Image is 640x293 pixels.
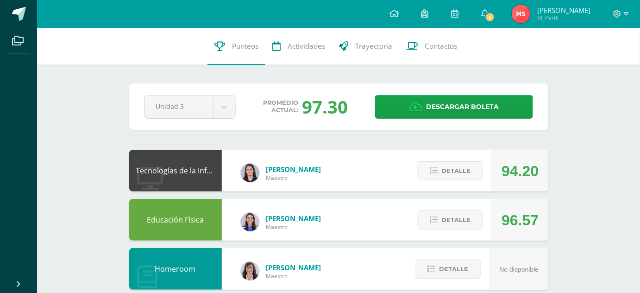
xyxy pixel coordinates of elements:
[241,164,259,182] img: dbcf09110664cdb6f63fe058abfafc14.png
[129,248,222,290] div: Homeroom
[399,28,464,65] a: Contactos
[266,223,321,231] span: Maestro
[332,28,399,65] a: Trayectoria
[502,199,539,241] div: 96.57
[266,165,321,174] span: [PERSON_NAME]
[439,261,469,278] span: Detalle
[512,5,530,23] img: fb703a472bdb86d4ae91402b7cff009e.png
[241,262,259,280] img: 11d0a4ab3c631824f792e502224ffe6b.png
[144,96,235,118] a: Unidad 3
[129,199,222,241] div: Educación Física
[302,95,348,119] div: 97.30
[537,14,590,22] span: Mi Perfil
[426,96,499,118] span: Descargar boleta
[156,96,201,117] span: Unidad 3
[266,263,321,272] span: [PERSON_NAME]
[265,28,332,65] a: Actividades
[441,162,471,179] span: Detalle
[418,210,483,229] button: Detalle
[502,150,539,192] div: 94.20
[418,161,483,180] button: Detalle
[425,41,457,51] span: Contactos
[232,41,258,51] span: Punteos
[207,28,265,65] a: Punteos
[355,41,392,51] span: Trayectoria
[416,260,481,279] button: Detalle
[266,272,321,280] span: Maestro
[129,150,222,191] div: Tecnologías de la Información y Comunicación: Computación
[263,99,298,114] span: Promedio actual:
[500,266,539,273] span: No disponible
[241,213,259,231] img: 0eea5a6ff783132be5fd5ba128356f6f.png
[266,214,321,223] span: [PERSON_NAME]
[266,174,321,182] span: Maestro
[375,95,533,119] a: Descargar boleta
[288,41,325,51] span: Actividades
[485,12,495,22] span: 5
[537,6,590,15] span: [PERSON_NAME]
[441,211,471,229] span: Detalle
